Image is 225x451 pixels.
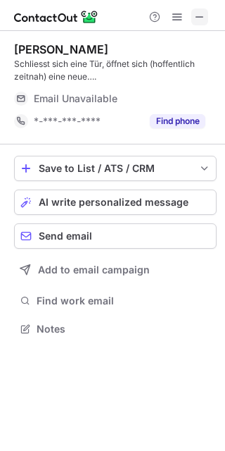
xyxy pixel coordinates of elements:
button: AI write personalized message [14,190,217,215]
span: Add to email campaign [38,264,150,276]
span: Email Unavailable [34,92,117,105]
span: AI write personalized message [39,197,188,208]
button: Reveal Button [150,114,205,128]
button: Find work email [14,291,217,311]
div: Schliesst sich eine Tür, öffnet sich (hoffentlich zeitnah) eine neue…. [14,58,217,83]
button: Send email [14,223,217,249]
img: ContactOut v5.3.10 [14,8,98,25]
button: Add to email campaign [14,257,217,283]
div: Save to List / ATS / CRM [39,163,192,174]
div: [PERSON_NAME] [14,42,108,56]
span: Send email [39,230,92,242]
span: Notes [37,323,211,335]
span: Find work email [37,295,211,307]
button: Notes [14,319,217,339]
button: save-profile-one-click [14,156,217,181]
